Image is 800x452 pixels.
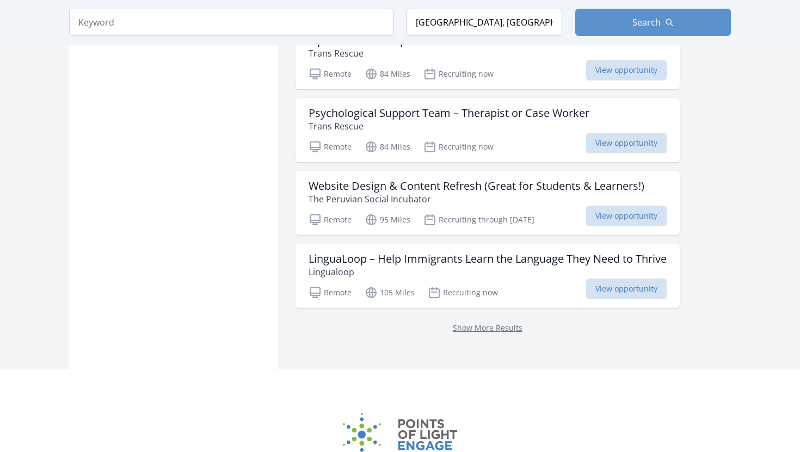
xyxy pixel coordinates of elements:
[586,133,667,153] span: View opportunity
[309,67,352,81] p: Remote
[309,252,667,265] h3: LinguaLoop – Help Immigrants Learn the Language They Need to Thrive
[365,67,410,81] p: 84 Miles
[309,140,352,153] p: Remote
[586,278,667,299] span: View opportunity
[365,286,415,299] p: 105 Miles
[69,9,393,36] input: Keyword
[309,193,644,206] p: The Peruvian Social Incubator
[586,60,667,81] span: View opportunity
[428,286,498,299] p: Recruiting now
[423,213,534,226] p: Recruiting through [DATE]
[423,67,494,81] p: Recruiting now
[309,120,589,133] p: Trans Rescue
[296,98,680,162] a: Psychological Support Team – Therapist or Case Worker Trans Rescue Remote 84 Miles Recruiting now...
[309,265,667,278] p: Lingualoop
[309,34,485,47] h3: Operations – Reception Committee
[365,213,410,226] p: 95 Miles
[453,323,522,333] a: Show More Results
[309,179,644,193] h3: Website Design & Content Refresh (Great for Students & Learners!)
[296,244,680,308] a: LinguaLoop – Help Immigrants Learn the Language They Need to Thrive Lingualoop Remote 105 Miles R...
[309,107,589,120] h3: Psychological Support Team – Therapist or Case Worker
[632,16,661,29] span: Search
[296,25,680,89] a: Operations – Reception Committee Trans Rescue Remote 84 Miles Recruiting now View opportunity
[309,47,485,60] p: Trans Rescue
[309,286,352,299] p: Remote
[309,213,352,226] p: Remote
[586,206,667,226] span: View opportunity
[423,140,494,153] p: Recruiting now
[407,9,562,36] input: Location
[575,9,731,36] button: Search
[365,140,410,153] p: 84 Miles
[296,171,680,235] a: Website Design & Content Refresh (Great for Students & Learners!) The Peruvian Social Incubator R...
